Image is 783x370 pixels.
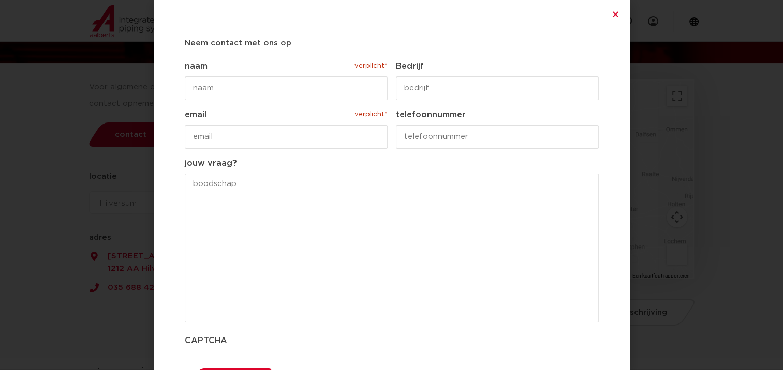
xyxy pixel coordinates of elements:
[353,60,388,72] span: verplicht*
[353,109,388,121] span: verplicht*
[612,10,619,18] a: Close
[396,109,599,121] label: telefoonnummer
[185,60,388,72] label: naam
[396,125,599,149] input: telefoonnummer
[396,76,599,100] input: bedrijf
[185,76,388,100] input: naam
[185,125,388,149] input: email
[185,109,388,121] label: email
[185,157,599,169] label: jouw vraag?
[185,334,599,347] label: CAPTCHA
[185,35,599,52] h5: Neem contact met ons op
[396,60,599,72] label: Bedrijf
